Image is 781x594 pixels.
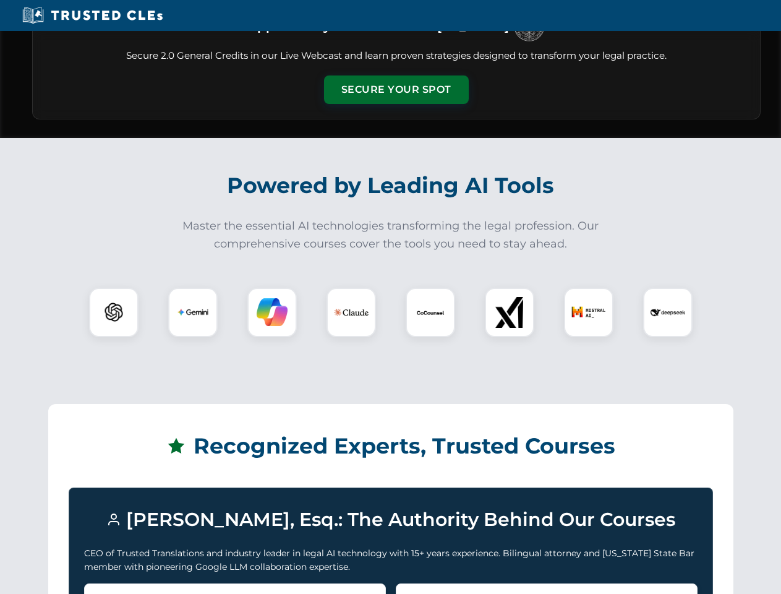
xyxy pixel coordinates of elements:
[326,288,376,337] div: Claude
[564,288,613,337] div: Mistral AI
[48,49,745,63] p: Secure 2.0 General Credits in our Live Webcast and learn proven strategies designed to transform ...
[334,295,369,330] img: Claude Logo
[643,288,693,337] div: DeepSeek
[406,288,455,337] div: CoCounsel
[324,75,469,104] button: Secure Your Spot
[96,295,132,330] img: ChatGPT Logo
[485,288,534,337] div: xAI
[415,297,446,328] img: CoCounsel Logo
[168,288,218,337] div: Gemini
[257,297,288,328] img: Copilot Logo
[174,217,607,253] p: Master the essential AI technologies transforming the legal profession. Our comprehensive courses...
[69,424,713,468] h2: Recognized Experts, Trusted Courses
[84,546,698,574] p: CEO of Trusted Translations and industry leader in legal AI technology with 15+ years experience....
[89,288,139,337] div: ChatGPT
[19,6,166,25] img: Trusted CLEs
[651,295,685,330] img: DeepSeek Logo
[177,297,208,328] img: Gemini Logo
[247,288,297,337] div: Copilot
[494,297,525,328] img: xAI Logo
[48,164,733,207] h2: Powered by Leading AI Tools
[84,503,698,536] h3: [PERSON_NAME], Esq.: The Authority Behind Our Courses
[571,295,606,330] img: Mistral AI Logo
